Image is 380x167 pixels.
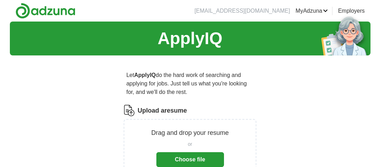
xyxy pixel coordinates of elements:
strong: ApplyIQ [134,72,156,78]
p: Let do the hard work of searching and applying for jobs. Just tell us what you're looking for, an... [124,68,257,99]
button: Choose file [156,152,224,167]
li: [EMAIL_ADDRESS][DOMAIN_NAME] [194,7,290,15]
img: Adzuna logo [15,3,75,19]
span: or [188,141,192,148]
a: MyAdzuna [295,7,328,15]
h1: ApplyIQ [157,26,222,51]
img: CV Icon [124,105,135,116]
label: Upload a resume [138,106,187,115]
p: Drag and drop your resume [151,128,229,138]
a: Employers [338,7,365,15]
